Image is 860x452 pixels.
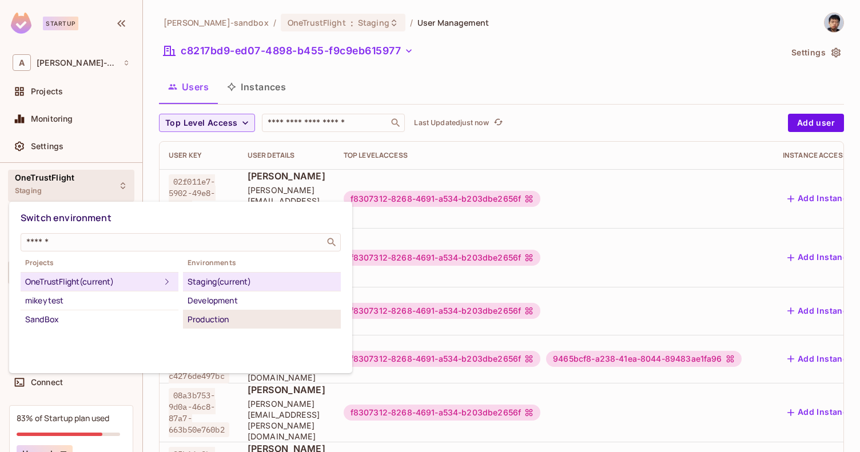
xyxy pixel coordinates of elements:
div: mikeytest [25,294,174,307]
div: Staging (current) [188,275,336,289]
span: Projects [21,258,178,267]
span: Environments [183,258,341,267]
div: Development [188,294,336,307]
div: Production [188,313,336,326]
div: SandBox [25,313,174,326]
span: Switch environment [21,211,112,224]
div: OneTrustFlight (current) [25,275,160,289]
